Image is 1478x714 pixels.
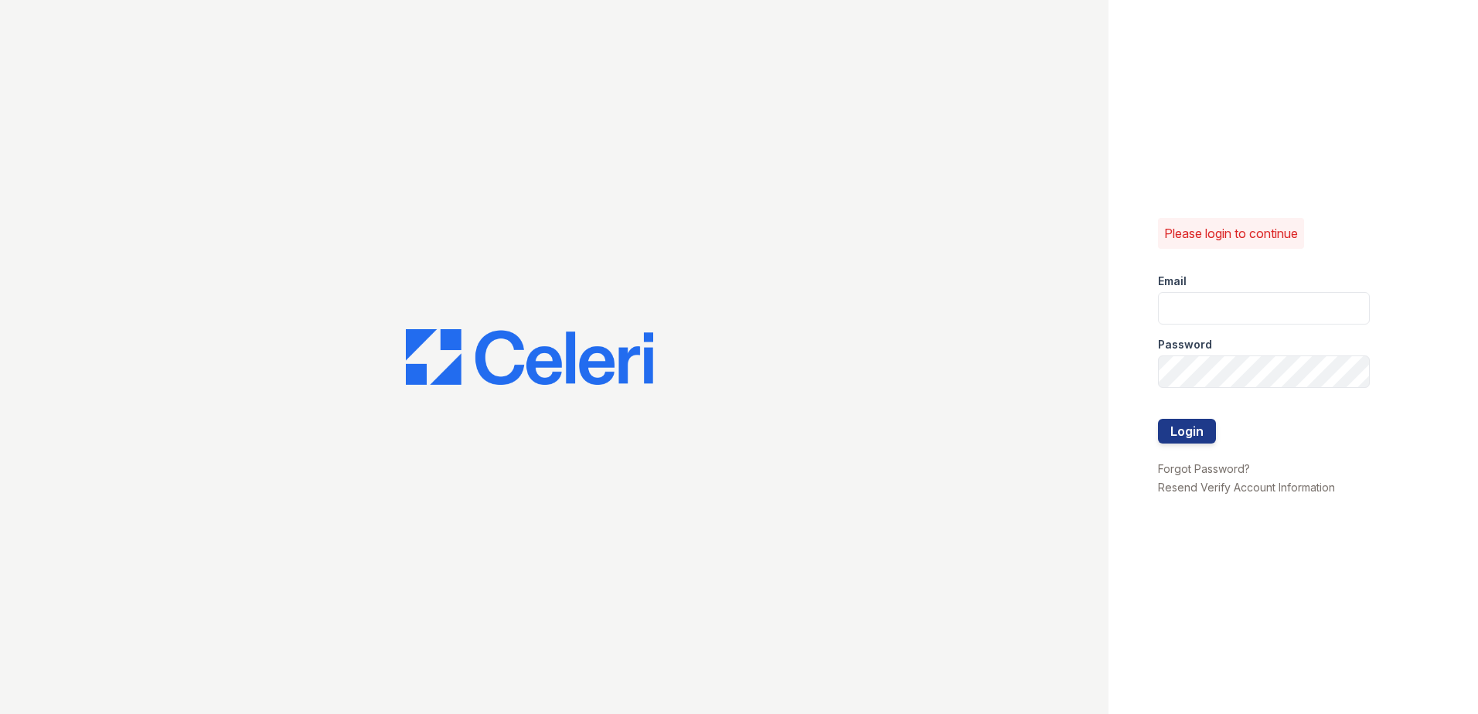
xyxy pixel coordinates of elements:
img: CE_Logo_Blue-a8612792a0a2168367f1c8372b55b34899dd931a85d93a1a3d3e32e68fde9ad4.png [406,329,653,385]
label: Password [1158,337,1212,352]
a: Forgot Password? [1158,462,1250,475]
a: Resend Verify Account Information [1158,481,1335,494]
label: Email [1158,274,1187,289]
p: Please login to continue [1164,224,1298,243]
button: Login [1158,419,1216,444]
